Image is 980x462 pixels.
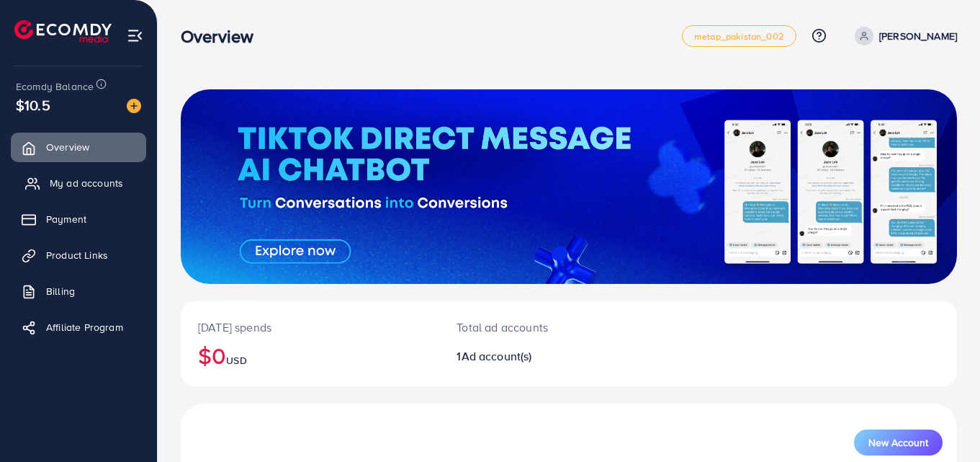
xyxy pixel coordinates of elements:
[50,176,123,190] span: My ad accounts
[181,26,265,47] h3: Overview
[457,350,616,363] h2: 1
[198,319,422,336] p: [DATE] spends
[16,79,94,94] span: Ecomdy Balance
[11,313,146,342] a: Affiliate Program
[16,94,50,115] span: $10.5
[127,27,143,44] img: menu
[854,430,943,456] button: New Account
[46,212,86,226] span: Payment
[868,437,928,448] span: New Account
[46,140,89,154] span: Overview
[127,99,141,113] img: image
[919,397,969,451] iframe: Chat
[11,241,146,270] a: Product Links
[198,342,422,369] h2: $0
[462,348,532,364] span: Ad account(s)
[11,133,146,161] a: Overview
[11,277,146,306] a: Billing
[46,320,123,334] span: Affiliate Program
[226,353,246,368] span: USD
[46,284,75,298] span: Billing
[879,27,957,45] p: [PERSON_NAME]
[11,205,146,234] a: Payment
[46,248,108,262] span: Product Links
[457,319,616,336] p: Total ad accounts
[682,25,796,47] a: metap_pakistan_002
[849,27,957,45] a: [PERSON_NAME]
[14,20,112,43] img: logo
[694,32,784,41] span: metap_pakistan_002
[11,169,146,197] a: My ad accounts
